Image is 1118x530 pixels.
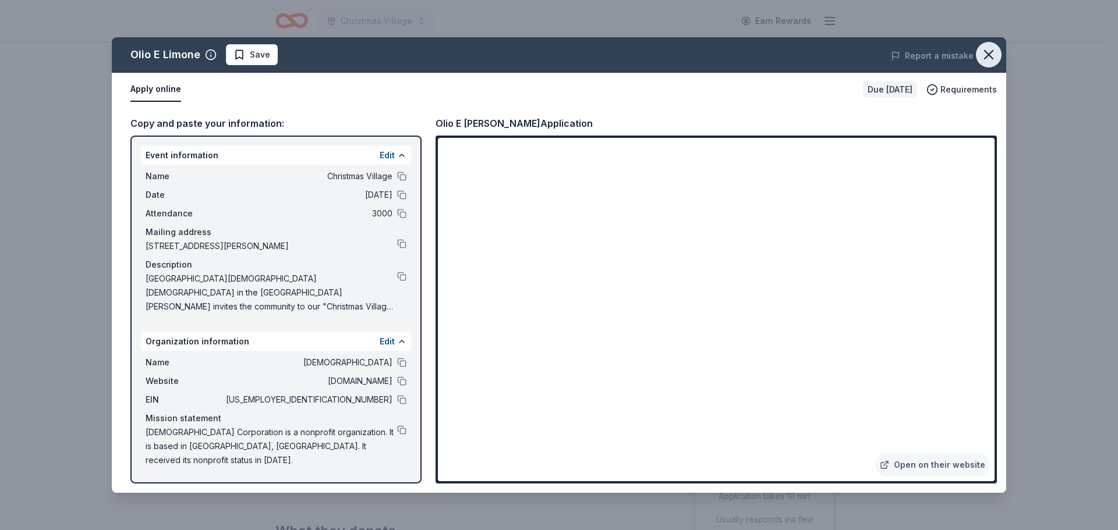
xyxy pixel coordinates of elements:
div: Olio E [PERSON_NAME] Application [436,116,593,131]
span: Name [146,355,224,369]
div: Mission statement [146,411,406,425]
span: [GEOGRAPHIC_DATA][DEMOGRAPHIC_DATA][DEMOGRAPHIC_DATA] in the [GEOGRAPHIC_DATA][PERSON_NAME] invit... [146,272,397,314]
button: Edit [380,335,395,348]
button: Apply online [130,77,181,102]
span: Name [146,169,224,183]
span: [DOMAIN_NAME] [224,374,392,388]
div: Description [146,258,406,272]
span: Website [146,374,224,388]
div: Copy and paste your information: [130,116,422,131]
span: EIN [146,393,224,407]
a: Open on their website [875,453,990,476]
span: [STREET_ADDRESS][PERSON_NAME] [146,239,397,253]
span: [DATE] [224,188,392,202]
div: Mailing address [146,225,406,239]
span: Requirements [940,83,997,97]
button: Requirements [926,83,997,97]
span: Christmas Village [224,169,392,183]
span: [DEMOGRAPHIC_DATA] [224,355,392,369]
div: Event information [141,146,411,165]
span: [DEMOGRAPHIC_DATA] Corporation is a nonprofit organization. It is based in [GEOGRAPHIC_DATA], [GE... [146,425,397,467]
div: Organization information [141,332,411,351]
button: Report a mistake [891,49,974,63]
span: 3000 [224,207,392,220]
span: [US_EMPLOYER_IDENTIFICATION_NUMBER] [224,393,392,407]
div: Due [DATE] [863,81,917,98]
span: Save [250,48,270,62]
span: Date [146,188,224,202]
button: Edit [380,148,395,162]
button: Save [226,44,278,65]
span: Attendance [146,207,224,220]
div: Olio E Limone [130,45,200,64]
